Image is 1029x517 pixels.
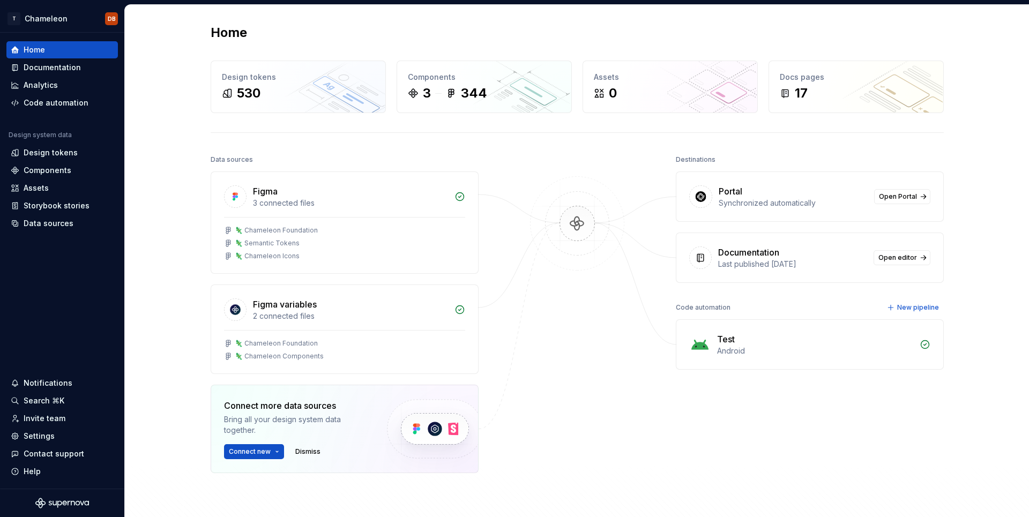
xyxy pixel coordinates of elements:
div: Code automation [676,300,730,315]
a: Invite team [6,410,118,427]
div: Connect more data sources [224,399,369,412]
a: Open editor [874,250,930,265]
div: Components [408,72,561,83]
button: Connect new [224,444,284,459]
div: Destinations [676,152,715,167]
div: Data sources [211,152,253,167]
div: Home [24,44,45,55]
a: Code automation [6,94,118,111]
a: Assets [6,179,118,197]
div: Code automation [24,98,88,108]
div: 17 [795,85,808,102]
div: Figma variables [253,298,317,311]
a: Docs pages17 [769,61,944,113]
a: Settings [6,428,118,445]
button: New pipeline [884,300,944,315]
div: Test [717,333,735,346]
div: Figma [253,185,278,198]
span: Dismiss [295,447,320,456]
div: Assets [594,72,747,83]
a: Storybook stories [6,197,118,214]
div: 344 [461,85,487,102]
div: 2 connected files [253,311,448,321]
div: Assets [24,183,49,193]
a: Open Portal [874,189,930,204]
div: 0 [609,85,617,102]
span: New pipeline [897,303,939,312]
svg: Supernova Logo [35,498,89,508]
div: 🦎 Chameleon Components [235,352,324,361]
div: 3 connected files [253,198,448,208]
div: Docs pages [780,72,933,83]
div: T [8,12,20,25]
button: Search ⌘K [6,392,118,409]
a: Design tokens [6,144,118,161]
div: Storybook stories [24,200,90,211]
div: Help [24,466,41,477]
span: Open Portal [879,192,917,201]
div: DB [108,14,116,23]
div: Analytics [24,80,58,91]
div: 530 [237,85,260,102]
a: Components [6,162,118,179]
div: Notifications [24,378,72,388]
a: Analytics [6,77,118,94]
a: Home [6,41,118,58]
div: Components [24,165,71,176]
div: Settings [24,431,55,441]
div: Synchronized automatically [719,198,868,208]
div: Data sources [24,218,73,229]
a: Components3344 [397,61,572,113]
a: Figma variables2 connected files🦎 Chameleon Foundation🦎 Chameleon Components [211,284,479,374]
a: Documentation [6,59,118,76]
a: Data sources [6,215,118,232]
div: Design tokens [222,72,375,83]
button: Notifications [6,374,118,392]
div: Design system data [9,131,72,139]
button: Help [6,463,118,480]
a: Assets0 [583,61,758,113]
h2: Home [211,24,247,41]
div: 🦎 Chameleon Icons [235,252,300,260]
div: Contact support [24,448,84,459]
div: Invite team [24,413,65,424]
div: Last published [DATE] [718,259,867,269]
div: Bring all your design system data together. [224,414,369,436]
div: 3 [423,85,431,102]
button: Dismiss [290,444,325,459]
span: Connect new [229,447,271,456]
div: Portal [719,185,742,198]
span: Open editor [878,253,917,262]
div: 🦎 Semantic Tokens [235,239,300,248]
div: Documentation [24,62,81,73]
div: Design tokens [24,147,78,158]
div: Android [717,346,913,356]
div: Search ⌘K [24,395,64,406]
button: Contact support [6,445,118,462]
div: 🦎 Chameleon Foundation [235,226,318,235]
div: Documentation [718,246,779,259]
a: Design tokens530 [211,61,386,113]
div: 🦎 Chameleon Foundation [235,339,318,348]
a: Figma3 connected files🦎 Chameleon Foundation🦎 Semantic Tokens🦎 Chameleon Icons [211,171,479,274]
button: TChameleonDB [2,7,122,30]
div: Chameleon [25,13,68,24]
